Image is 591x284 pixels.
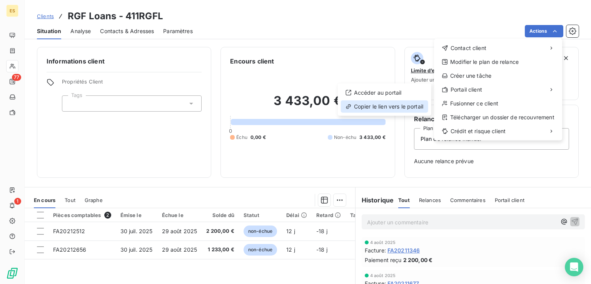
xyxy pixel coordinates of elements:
[451,44,486,52] span: Contact client
[341,100,428,113] div: Copier le lien vers le portail
[437,97,559,110] div: Fusionner ce client
[437,70,559,82] div: Créer une tâche
[451,86,482,94] span: Portail client
[451,127,506,135] span: Crédit et risque client
[437,56,559,68] div: Modifier le plan de relance
[434,39,562,140] div: Actions
[437,111,559,124] div: Télécharger un dossier de recouvrement
[341,87,428,99] div: Accéder au portail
